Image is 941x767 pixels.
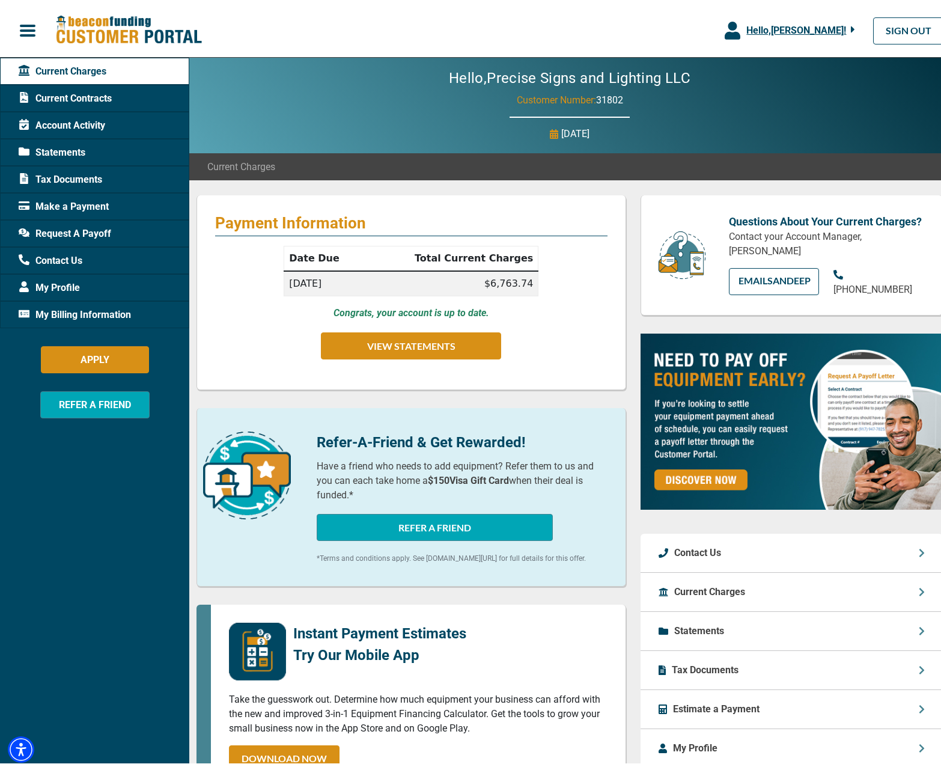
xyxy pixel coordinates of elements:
p: My Profile [673,738,717,752]
p: Questions About Your Current Charges? [729,210,924,226]
td: [DATE] [284,267,365,293]
span: [PHONE_NUMBER] [833,280,912,292]
th: Date Due [284,243,365,268]
a: EMAILSandeep [729,264,820,292]
p: Payment Information [215,210,608,229]
img: Beacon Funding Customer Portal Logo [55,11,202,42]
button: APPLY [41,343,149,370]
span: Contact Us [19,250,82,264]
span: Customer Number: [517,91,596,102]
th: Total Current Charges [365,243,538,268]
p: Instant Payment Estimates [293,619,466,641]
span: My Billing Information [19,304,131,319]
p: Contact your Account Manager, [PERSON_NAME] [729,226,924,255]
span: Make a Payment [19,196,109,210]
p: Try Our Mobile App [293,641,466,662]
p: [DATE] [561,123,589,138]
span: Current Charges [207,156,275,171]
div: Accessibility Menu [8,733,34,759]
button: REFER A FRIEND [317,510,553,537]
span: Current Contracts [19,88,112,102]
a: [PHONE_NUMBER] [833,264,924,293]
p: Current Charges [674,581,745,596]
p: Tax Documents [672,659,738,674]
span: Request A Payoff [19,223,111,237]
p: Estimate a Payment [673,698,760,713]
p: Contact Us [674,542,721,557]
h2: Hello, Precise Signs and Lighting LLC [413,66,726,84]
p: Statements [674,620,724,635]
p: Have a friend who needs to add equipment? Refer them to us and you can each take home a when thei... [317,456,607,499]
button: VIEW STATEMENTS [321,329,501,356]
p: Refer-A-Friend & Get Rewarded! [317,428,607,450]
span: My Profile [19,277,80,292]
span: Statements [19,142,85,156]
img: refer-a-friend-icon.png [203,428,291,516]
p: Congrats, your account is up to date. [333,302,489,317]
span: 31802 [596,91,623,102]
span: Current Charges [19,61,106,75]
p: *Terms and conditions apply. See [DOMAIN_NAME][URL] for full details for this offer. [317,549,607,560]
b: $150 Visa Gift Card [428,471,509,483]
button: REFER A FRIEND [40,388,150,415]
p: Take the guesswork out. Determine how much equipment your business can afford with the new and im... [229,689,608,732]
span: Tax Documents [19,169,102,183]
span: Account Activity [19,115,105,129]
td: $6,763.74 [365,267,538,293]
img: mobile-app-logo.png [229,619,286,677]
img: customer-service.png [655,227,709,277]
span: Hello, [PERSON_NAME] ! [746,21,846,32]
